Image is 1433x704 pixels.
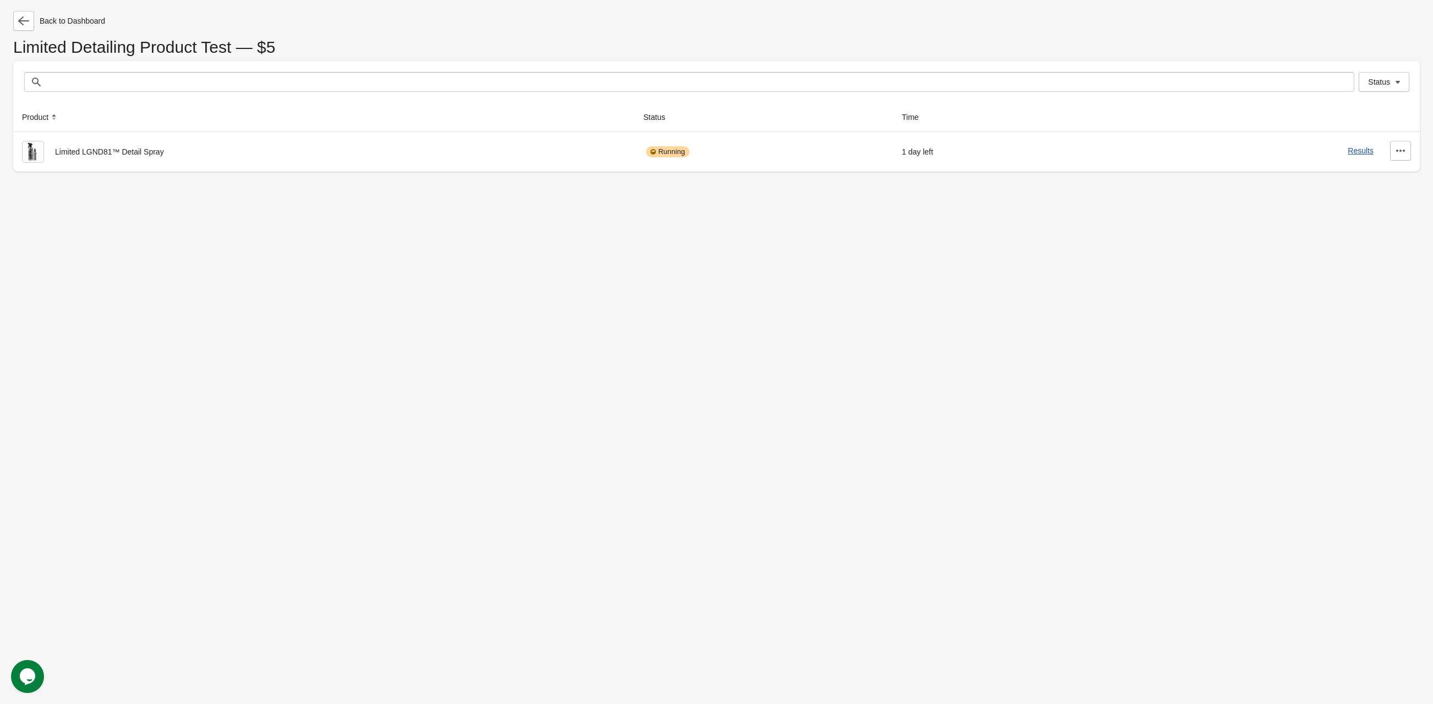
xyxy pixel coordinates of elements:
div: 1 day left [902,141,1075,163]
iframe: chat widget [11,660,46,693]
div: Running [646,146,689,157]
div: Limited LGND81™ Detail Spray [22,141,626,163]
button: Results [1348,146,1374,155]
button: Time [898,107,934,127]
button: Status [639,107,681,127]
span: Status [1368,78,1390,86]
h1: Limited Detailing Product Test — $5 [13,42,1420,61]
button: Status [1359,72,1409,92]
div: Back to Dashboard [13,11,1420,31]
button: Product [18,107,64,127]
